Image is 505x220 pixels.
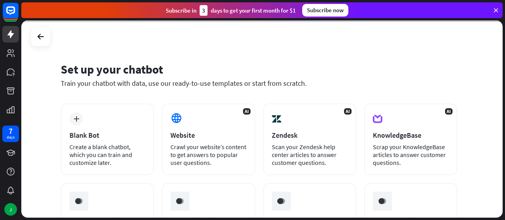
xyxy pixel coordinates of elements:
[2,126,19,142] a: 7 days
[7,135,15,140] div: days
[4,203,17,216] div: J
[9,128,13,135] div: 7
[200,5,208,16] div: 3
[166,5,296,16] div: Subscribe in days to get your first month for $1
[302,4,348,17] div: Subscribe now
